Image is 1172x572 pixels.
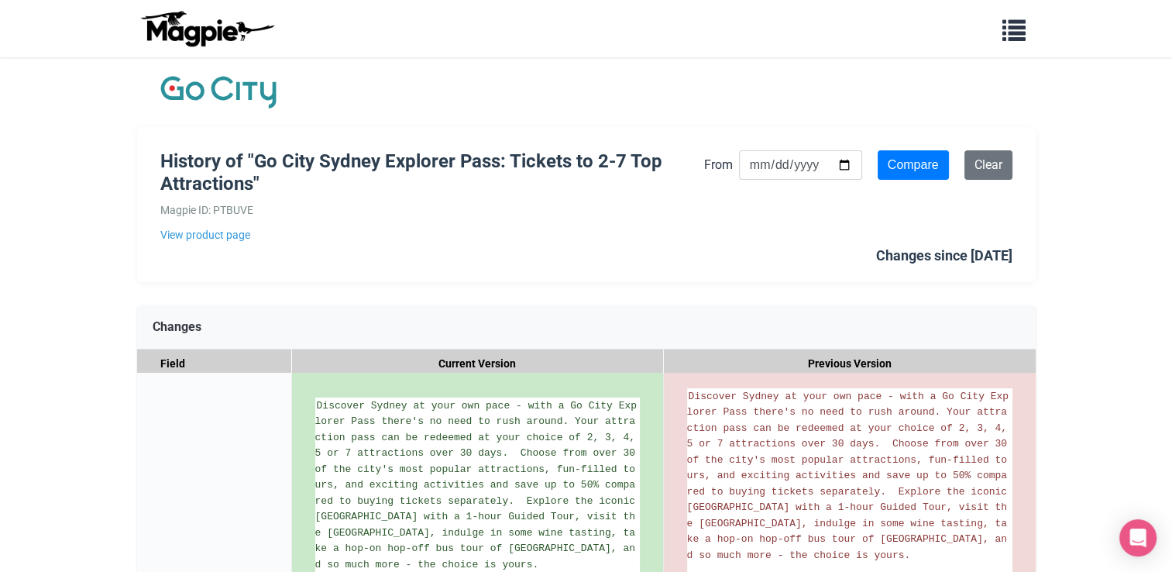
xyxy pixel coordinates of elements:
[664,350,1036,378] div: Previous Version
[137,10,277,47] img: logo-ab69f6fb50320c5b225c76a69d11143b.png
[964,150,1012,180] a: Clear
[160,73,277,112] img: Company Logo
[876,245,1012,267] div: Changes since [DATE]
[137,350,292,378] div: Field
[292,350,664,378] div: Current Version
[704,155,733,175] label: From
[878,150,949,180] input: Compare
[160,202,704,219] div: Magpie ID: PTBUVE
[160,226,704,243] a: View product page
[137,305,1036,350] div: Changes
[1119,519,1157,556] div: Open Intercom Messenger
[687,391,1013,561] span: Discover Sydney at your own pace - with a Go City Explorer Pass there's no need to rush around. Y...
[315,400,641,570] span: Discover Sydney at your own pace - with a Go City Explorer Pass there's no need to rush around. Y...
[160,150,704,195] h1: History of "Go City Sydney Explorer Pass: Tickets to 2-7 Top Attractions"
